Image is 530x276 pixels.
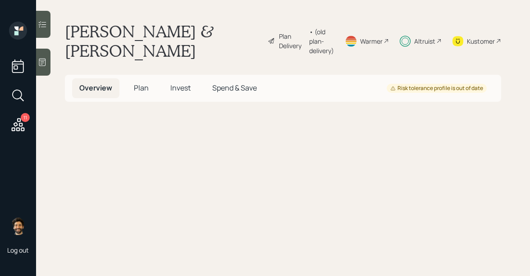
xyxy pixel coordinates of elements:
h1: [PERSON_NAME] & [PERSON_NAME] [65,22,260,60]
span: Spend & Save [212,83,257,93]
div: Warmer [360,36,383,46]
span: Overview [79,83,112,93]
div: Kustomer [467,36,495,46]
span: Plan [134,83,149,93]
div: Plan Delivery [279,32,305,50]
div: Log out [7,246,29,254]
div: Altruist [414,36,435,46]
div: Risk tolerance profile is out of date [390,85,483,92]
img: eric-schwartz-headshot.png [9,217,27,235]
div: • (old plan-delivery) [309,27,334,55]
span: Invest [170,83,191,93]
div: 11 [21,113,30,122]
